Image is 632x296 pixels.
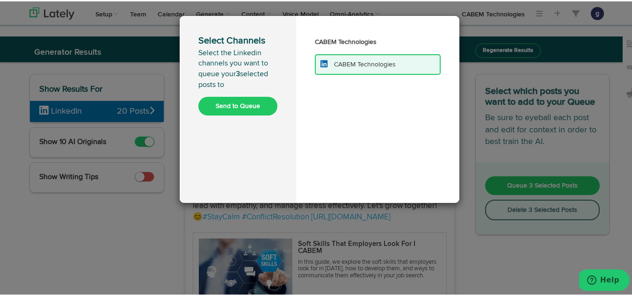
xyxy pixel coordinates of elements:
[579,268,630,291] iframe: Opens a widget where you can find more information
[198,35,265,44] span: Select Channels
[198,47,277,89] p: Select the Linkedin channels you want to queue your selected posts to
[315,33,441,48] h3: CABEM Technologies
[334,60,396,66] span: CABEM Technologies
[198,95,277,114] button: Send to Queue
[236,69,240,77] b: 3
